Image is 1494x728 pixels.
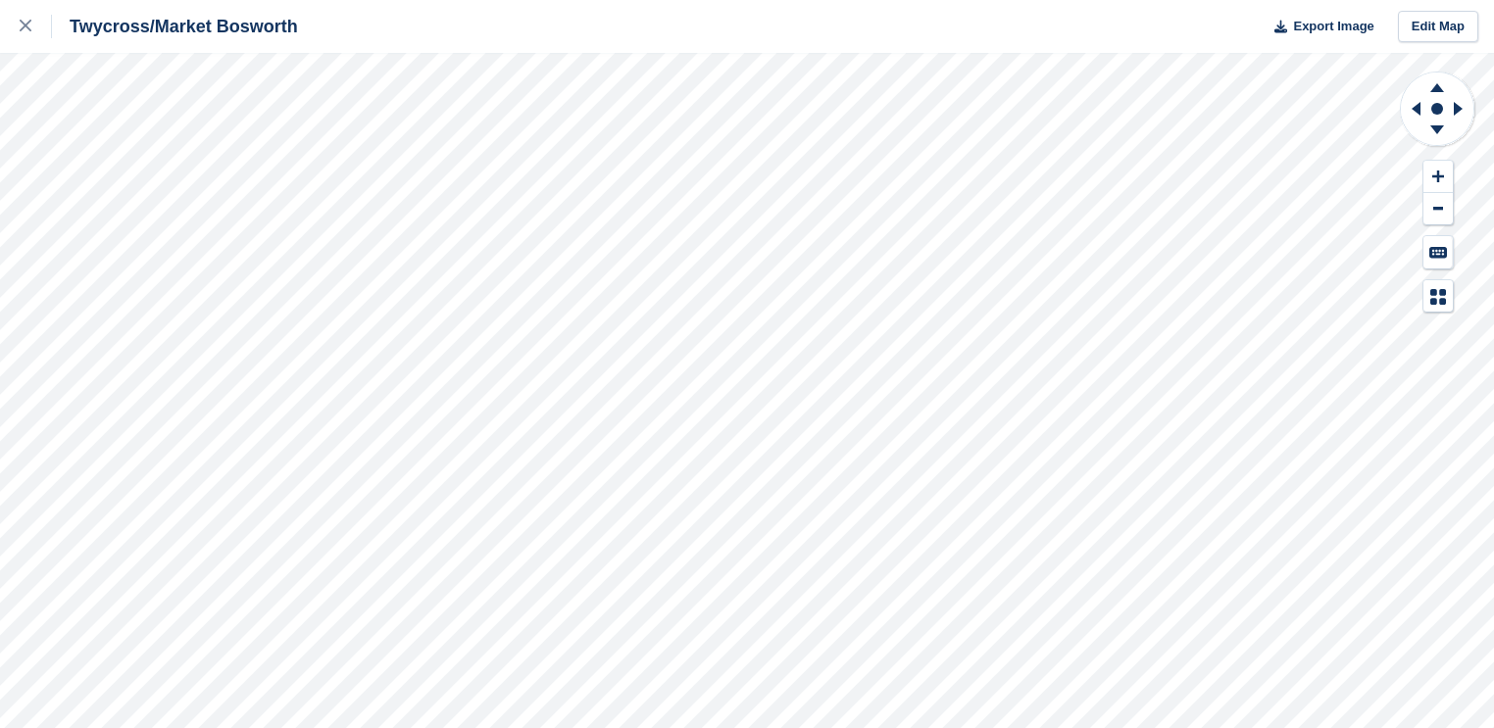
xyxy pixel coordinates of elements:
button: Zoom In [1423,161,1453,193]
button: Map Legend [1423,280,1453,313]
button: Zoom Out [1423,193,1453,225]
button: Keyboard Shortcuts [1423,236,1453,268]
span: Export Image [1293,17,1373,36]
a: Edit Map [1398,11,1478,43]
button: Export Image [1263,11,1374,43]
div: Twycross/Market Bosworth [52,15,298,38]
